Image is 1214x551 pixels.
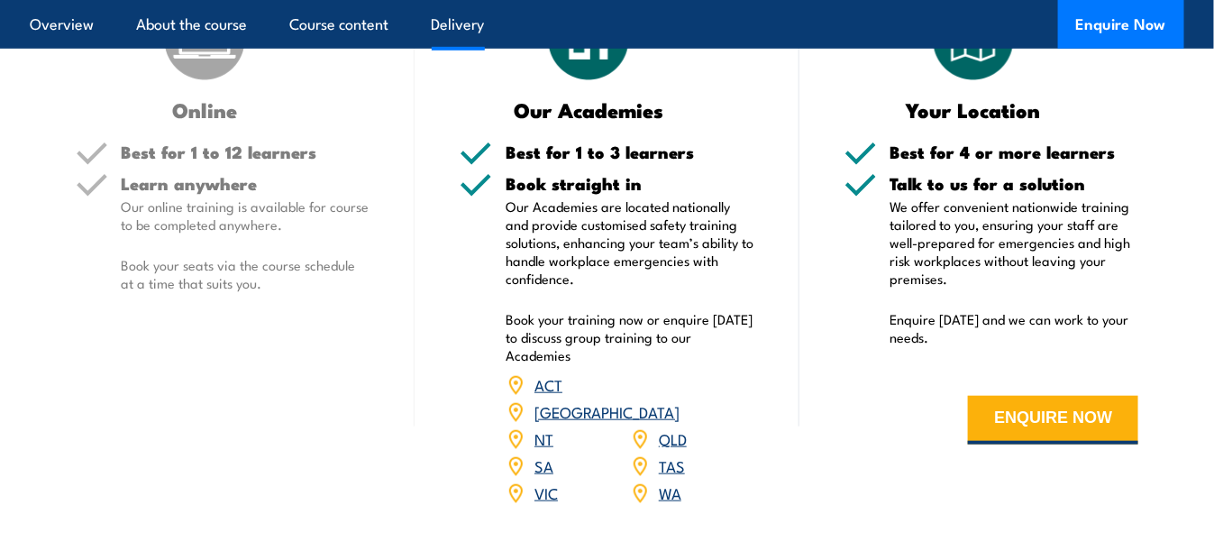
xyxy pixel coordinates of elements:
h3: Our Academies [460,99,718,120]
h3: Online [76,99,334,120]
h5: Learn anywhere [122,175,370,192]
a: SA [534,455,553,476]
a: [GEOGRAPHIC_DATA] [534,400,680,422]
p: Book your seats via the course schedule at a time that suits you. [122,256,370,292]
a: ACT [534,373,562,395]
a: WA [659,482,681,503]
p: Our Academies are located nationally and provide customised safety training solutions, enhancing ... [506,197,754,288]
a: NT [534,427,553,449]
p: Enquire [DATE] and we can work to your needs. [890,310,1139,346]
a: VIC [534,482,558,503]
h5: Talk to us for a solution [890,175,1139,192]
h5: Book straight in [506,175,754,192]
h3: Your Location [844,99,1103,120]
h5: Best for 1 to 12 learners [122,143,370,161]
p: Our online training is available for course to be completed anywhere. [122,197,370,234]
h5: Best for 4 or more learners [890,143,1139,161]
h5: Best for 1 to 3 learners [506,143,754,161]
button: ENQUIRE NOW [968,396,1138,445]
p: We offer convenient nationwide training tailored to you, ensuring your staff are well-prepared fo... [890,197,1139,288]
a: QLD [659,427,687,449]
p: Book your training now or enquire [DATE] to discuss group training to our Academies [506,310,754,364]
a: TAS [659,455,685,476]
